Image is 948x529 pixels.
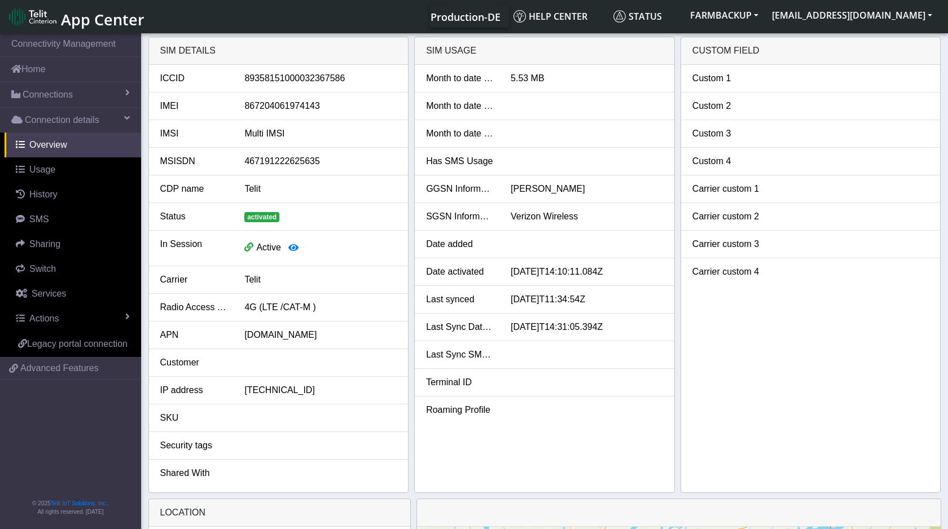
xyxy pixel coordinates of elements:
a: Help center [509,5,609,28]
span: App Center [61,9,144,30]
span: Production-DE [431,10,501,24]
div: Shared With [152,466,236,480]
img: knowledge.svg [513,10,526,23]
a: History [5,182,141,207]
span: History [29,189,58,199]
div: Carrier [152,273,236,286]
span: Overview [29,140,67,149]
div: Customer [152,356,236,369]
div: Carrier custom 2 [684,210,769,223]
div: 89358151000032367586 [236,72,405,85]
div: Month to date data [418,72,502,85]
div: Carrier custom 4 [684,265,769,279]
div: Roaming Profile [418,403,502,417]
span: Sharing [29,239,60,249]
span: Active [256,243,281,252]
div: Telit [236,182,405,196]
div: Carrier custom 1 [684,182,769,196]
span: Services [32,289,66,298]
div: Radio Access Tech [152,301,236,314]
div: [TECHNICAL_ID] [236,383,405,397]
img: logo-telit-cinterion-gw-new.png [9,8,56,26]
a: Actions [5,306,141,331]
div: Custom field [681,37,941,65]
a: SMS [5,207,141,232]
span: Status [613,10,662,23]
div: Custom 3 [684,127,769,140]
div: Custom 1 [684,72,769,85]
span: Usage [29,165,55,174]
a: Overview [5,133,141,157]
div: ICCID [152,72,236,85]
div: 467191222625635 [236,155,405,168]
div: Custom 2 [684,99,769,113]
a: Telit IoT Solutions, Inc. [51,500,107,506]
div: SKU [152,411,236,425]
div: CDP name [152,182,236,196]
div: Terminal ID [418,376,502,389]
a: Sharing [5,232,141,257]
div: Date added [418,237,502,251]
div: [DOMAIN_NAME] [236,328,405,342]
span: Legacy portal connection [27,339,128,349]
div: Verizon Wireless [502,210,671,223]
div: Last synced [418,293,502,306]
span: Actions [29,314,59,323]
div: Date activated [418,265,502,279]
div: IP address [152,383,236,397]
div: Last Sync SMS Usage [418,348,502,362]
div: [DATE]T14:10:11.084Z [502,265,671,279]
div: Status [152,210,236,223]
img: status.svg [613,10,626,23]
div: Month to date SMS [418,99,502,113]
div: In Session [152,237,236,259]
div: Custom 4 [684,155,769,168]
span: activated [244,212,279,222]
div: IMSI [152,127,236,140]
span: Advanced Features [20,362,99,375]
div: Month to date voice [418,127,502,140]
div: 4G (LTE /CAT-M ) [236,301,405,314]
a: Your current platform instance [430,5,500,28]
button: FARMBACKUP [683,5,765,25]
a: Usage [5,157,141,182]
span: Help center [513,10,587,23]
button: View session details [281,237,306,259]
div: Has SMS Usage [418,155,502,168]
div: Multi IMSI [236,127,405,140]
a: Status [609,5,683,28]
div: Carrier custom 3 [684,237,769,251]
div: Telit [236,273,405,286]
div: 5.53 MB [502,72,671,85]
a: Switch [5,257,141,281]
div: SGSN Information [418,210,502,223]
a: App Center [9,5,143,29]
div: 867204061974143 [236,99,405,113]
span: Switch [29,264,56,274]
div: Last Sync Data Usage [418,320,502,334]
span: Connection details [25,113,99,127]
div: LOCATION [149,499,410,527]
div: Security tags [152,439,236,452]
div: IMEI [152,99,236,113]
span: Connections [23,88,73,102]
a: Services [5,281,141,306]
span: SMS [29,214,49,224]
div: [PERSON_NAME] [502,182,671,196]
div: GGSN Information [418,182,502,196]
div: [DATE]T11:34:54Z [502,293,671,306]
div: SIM usage [415,37,674,65]
button: [EMAIL_ADDRESS][DOMAIN_NAME] [765,5,939,25]
div: SIM details [149,37,409,65]
div: APN [152,328,236,342]
div: MSISDN [152,155,236,168]
div: [DATE]T14:31:05.394Z [502,320,671,334]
